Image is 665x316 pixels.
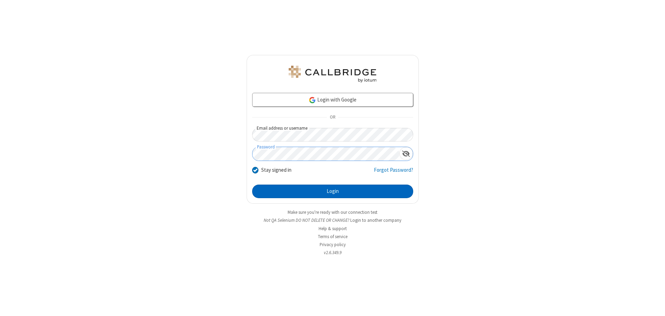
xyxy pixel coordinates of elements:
span: OR [327,113,338,122]
img: google-icon.png [309,96,316,104]
a: Terms of service [318,234,347,240]
a: Privacy policy [320,242,346,248]
a: Login with Google [252,93,413,107]
input: Email address or username [252,128,413,141]
a: Make sure you're ready with our connection test [288,209,377,215]
a: Forgot Password? [374,166,413,179]
button: Login [252,185,413,198]
li: v2.6.349.9 [247,249,419,256]
img: QA Selenium DO NOT DELETE OR CHANGE [287,66,378,82]
li: Not QA Selenium DO NOT DELETE OR CHANGE? [247,217,419,224]
a: Help & support [319,226,347,232]
label: Stay signed in [261,166,291,174]
div: Show password [399,147,413,160]
input: Password [253,147,399,161]
button: Login to another company [350,217,401,224]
